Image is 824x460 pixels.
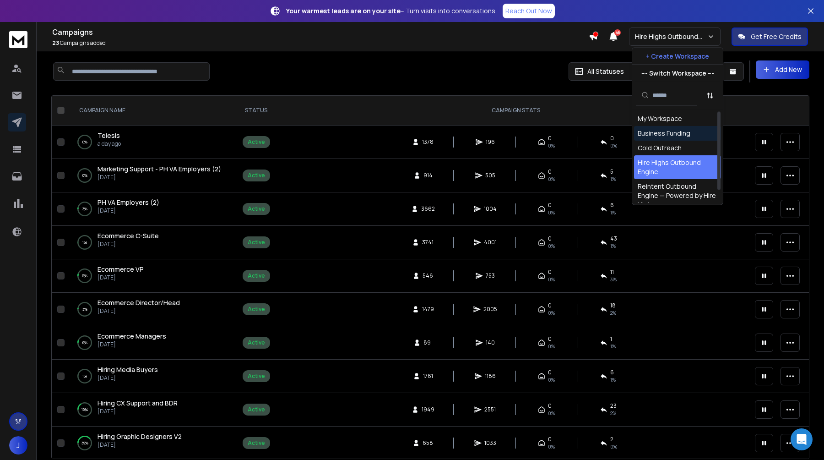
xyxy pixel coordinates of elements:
span: 0% [548,343,555,350]
p: 6 % [82,338,87,347]
span: 2551 [484,406,496,413]
span: 1 % [610,175,616,183]
div: Active [248,205,265,213]
td: 0%Telesisa day ago [68,126,230,159]
span: Hiring Media Buyers [98,365,158,374]
td: 3%PH VA Employers (2)[DATE] [68,192,230,226]
span: 1033 [484,439,496,447]
span: Ecommerce C-Suite [98,231,159,240]
p: [DATE] [98,207,159,214]
a: Telesis [98,131,120,140]
span: 5 [610,168,613,175]
p: 5 % [82,271,87,280]
p: [DATE] [98,274,144,281]
span: 0 [548,235,552,242]
th: CAMPAIGN NAME [68,96,230,126]
img: logo [9,31,27,48]
span: 658 [423,439,433,447]
div: Active [248,172,265,179]
p: 3 % [82,305,87,314]
span: 546 [423,272,433,279]
td: 3%Ecommerce Director/Head[DATE] [68,293,230,326]
span: 6 [610,369,614,376]
div: Active [248,138,265,146]
p: Get Free Credits [751,32,802,41]
span: 23 [610,402,617,410]
span: 196 [486,138,495,146]
p: [DATE] [98,307,180,315]
span: 3741 [422,239,434,246]
span: 140 [486,339,495,346]
p: [DATE] [98,174,221,181]
a: PH VA Employers (2) [98,198,159,207]
span: Ecommerce Managers [98,332,166,340]
p: 3 % [82,204,87,214]
p: 0 % [82,171,87,180]
div: Business Funding [638,129,690,138]
a: Ecommerce VP [98,265,144,274]
span: 3 % [610,276,617,283]
span: 0% [548,276,555,283]
p: 1 % [82,238,87,247]
button: J [9,436,27,455]
p: [DATE] [98,441,182,449]
span: 1949 [422,406,434,413]
button: Sort by Sort A-Z [701,86,719,104]
span: Hiring CX Support and BDR [98,399,178,407]
p: 1 % [82,372,87,381]
span: 0 % [610,443,617,450]
span: 2005 [483,306,497,313]
span: 0 [548,369,552,376]
p: [DATE] [98,374,158,382]
p: All Statuses [587,67,624,76]
span: Ecommerce VP [98,265,144,274]
span: 1479 [422,306,434,313]
span: 0% [548,443,555,450]
span: 753 [486,272,495,279]
p: --- Switch Workspace --- [641,69,714,78]
span: 1761 [423,372,433,380]
span: 0 [548,402,552,410]
td: 6%Ecommerce Managers[DATE] [68,326,230,360]
span: 3662 [421,205,435,213]
span: 0% [548,175,555,183]
span: 23 [52,39,59,47]
span: 0% [548,242,555,250]
a: Reach Out Now [503,4,555,18]
div: Active [248,372,265,380]
span: 2 [610,436,613,443]
span: 505 [485,172,495,179]
p: – Turn visits into conversations [286,6,495,16]
td: 5%Ecommerce VP[DATE] [68,259,230,293]
a: Ecommerce Director/Head [98,298,180,307]
p: 39 % [81,438,88,448]
span: 89 [423,339,433,346]
span: 0 [548,202,552,209]
span: 43 [610,235,617,242]
div: Active [248,306,265,313]
div: Open Intercom Messenger [791,428,813,450]
div: Active [248,339,265,346]
span: 0% [548,376,555,383]
h1: Campaigns [52,27,589,38]
span: 0 [548,268,552,276]
span: 1 % [610,343,616,350]
button: Add New [756,60,809,79]
span: 0 [548,135,552,142]
div: Cold Outreach [638,143,682,153]
td: 1%Hiring Media Buyers[DATE] [68,360,230,393]
span: 0% [548,142,555,149]
div: Active [248,406,265,413]
td: 1%Ecommerce C-Suite[DATE] [68,226,230,259]
td: 0%Marketing Support - PH VA Employers (2)[DATE] [68,159,230,192]
span: 11 [610,268,614,276]
span: 1378 [422,138,434,146]
p: [DATE] [98,408,178,415]
span: 4001 [484,239,497,246]
span: 6 [610,202,614,209]
span: 1 % [610,376,616,383]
